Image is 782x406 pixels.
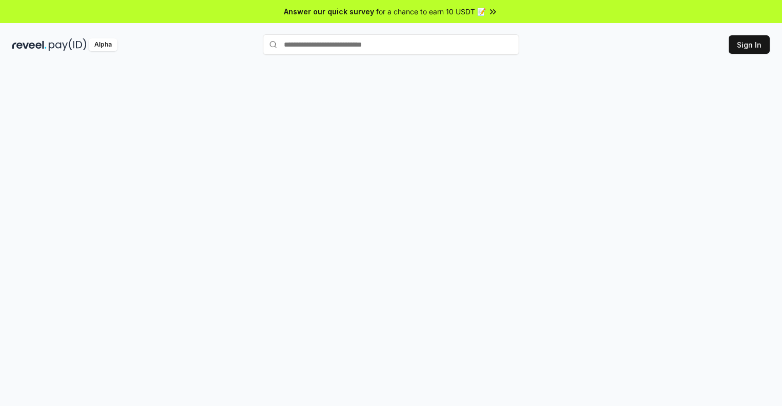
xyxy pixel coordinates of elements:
[729,35,770,54] button: Sign In
[12,38,47,51] img: reveel_dark
[49,38,87,51] img: pay_id
[89,38,117,51] div: Alpha
[376,6,486,17] span: for a chance to earn 10 USDT 📝
[284,6,374,17] span: Answer our quick survey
